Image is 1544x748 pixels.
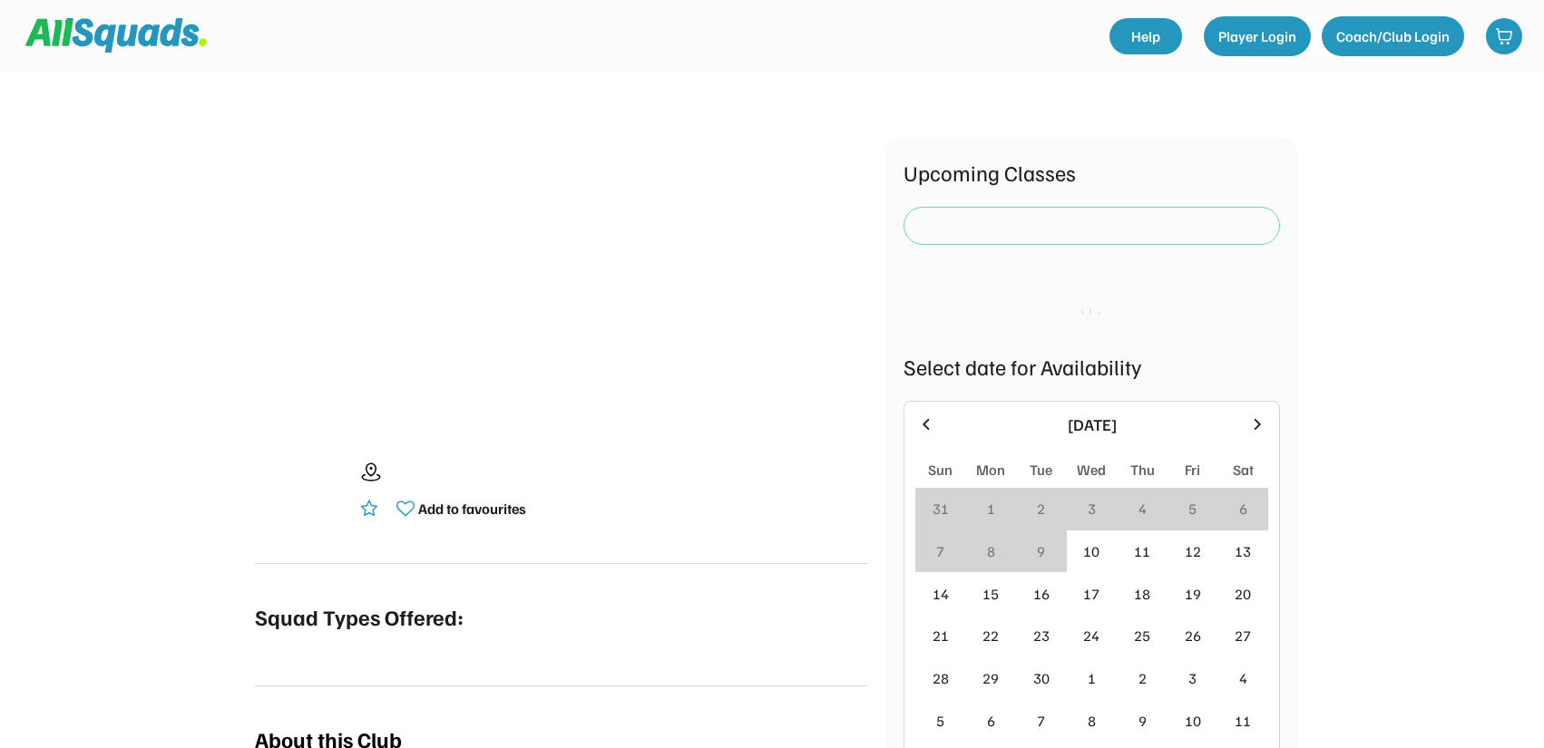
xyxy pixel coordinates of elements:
[1130,459,1155,481] div: Thu
[1109,18,1182,54] a: Help
[1083,540,1099,562] div: 10
[982,667,999,689] div: 29
[1185,625,1201,646] div: 26
[1037,710,1045,732] div: 7
[1185,540,1201,562] div: 12
[987,540,995,562] div: 8
[1033,667,1050,689] div: 30
[1088,498,1096,520] div: 3
[976,459,1005,481] div: Mon
[1088,710,1096,732] div: 8
[987,498,995,520] div: 1
[1033,583,1050,605] div: 16
[1037,498,1045,520] div: 2
[933,583,949,605] div: 14
[904,156,1280,189] div: Upcoming Classes
[1037,540,1045,562] div: 9
[928,459,953,481] div: Sun
[1083,625,1099,646] div: 24
[1185,583,1201,605] div: 19
[1239,498,1247,520] div: 6
[904,350,1280,383] div: Select date for Availability
[982,583,999,605] div: 15
[1188,498,1197,520] div: 5
[1235,625,1251,646] div: 27
[1134,583,1150,605] div: 18
[1185,459,1200,481] div: Fri
[1233,459,1254,481] div: Sat
[1030,459,1052,481] div: Tue
[255,445,346,536] img: yH5BAEAAAAALAAAAAABAAEAAAIBRAA7
[1235,540,1251,562] div: 13
[1134,625,1150,646] div: 25
[936,710,944,732] div: 5
[1083,583,1099,605] div: 17
[255,600,464,633] div: Squad Types Offered:
[1138,710,1147,732] div: 9
[1204,16,1311,56] button: Player Login
[418,498,526,520] div: Add to favourites
[25,18,207,53] img: Squad%20Logo.svg
[1495,27,1513,45] img: shopping-cart-01%20%281%29.svg
[1235,583,1251,605] div: 20
[1138,498,1147,520] div: 4
[933,498,949,520] div: 31
[987,710,995,732] div: 6
[1235,710,1251,732] div: 11
[1322,16,1464,56] button: Coach/Club Login
[1077,459,1106,481] div: Wed
[1239,667,1247,689] div: 4
[933,625,949,646] div: 21
[936,540,944,562] div: 7
[1188,667,1197,689] div: 3
[946,413,1237,437] div: [DATE]
[933,667,949,689] div: 28
[1138,667,1147,689] div: 2
[312,138,811,409] img: yH5BAEAAAAALAAAAAABAAEAAAIBRAA7
[1185,710,1201,732] div: 10
[1033,625,1050,646] div: 23
[982,625,999,646] div: 22
[1134,540,1150,562] div: 11
[1088,667,1096,689] div: 1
